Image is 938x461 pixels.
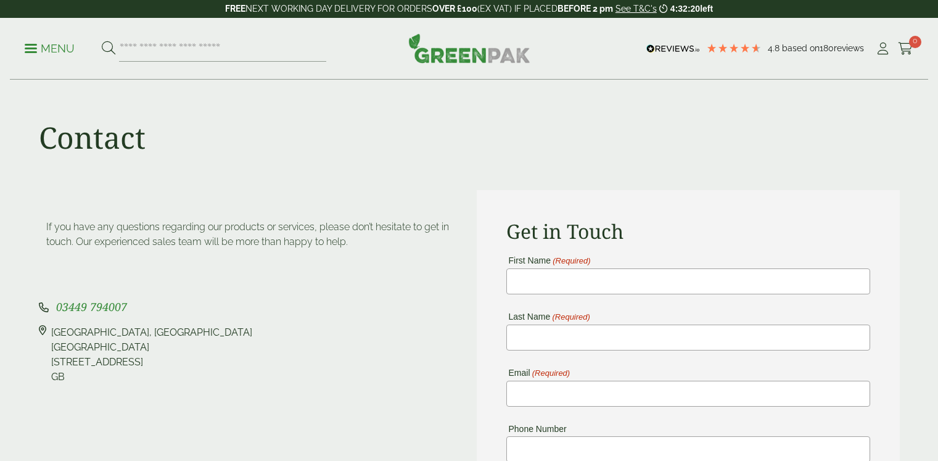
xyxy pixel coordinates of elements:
[56,302,127,314] a: 03449 794007
[25,41,75,56] p: Menu
[506,220,870,243] h2: Get in Touch
[506,256,591,265] label: First Name
[51,325,252,384] div: [GEOGRAPHIC_DATA], [GEOGRAPHIC_DATA] [GEOGRAPHIC_DATA] [STREET_ADDRESS] GB
[768,43,782,53] span: 4.8
[820,43,834,53] span: 180
[646,44,700,53] img: REVIEWS.io
[531,369,570,378] span: (Required)
[875,43,891,55] i: My Account
[506,425,567,433] label: Phone Number
[225,4,245,14] strong: FREE
[46,220,455,249] p: If you have any questions regarding our products or services, please don’t hesitate to get in tou...
[782,43,820,53] span: Based on
[552,257,591,265] span: (Required)
[909,36,921,48] span: 0
[834,43,864,53] span: reviews
[551,313,590,322] span: (Required)
[557,4,613,14] strong: BEFORE 2 pm
[670,4,700,14] span: 4:32:20
[506,368,570,378] label: Email
[700,4,713,14] span: left
[706,43,762,54] div: 4.78 Stars
[898,39,913,58] a: 0
[615,4,657,14] a: See T&C's
[898,43,913,55] i: Cart
[39,120,146,156] h1: Contact
[432,4,477,14] strong: OVER £100
[408,33,530,63] img: GreenPak Supplies
[56,299,127,314] span: 03449 794007
[25,41,75,54] a: Menu
[506,312,590,322] label: Last Name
